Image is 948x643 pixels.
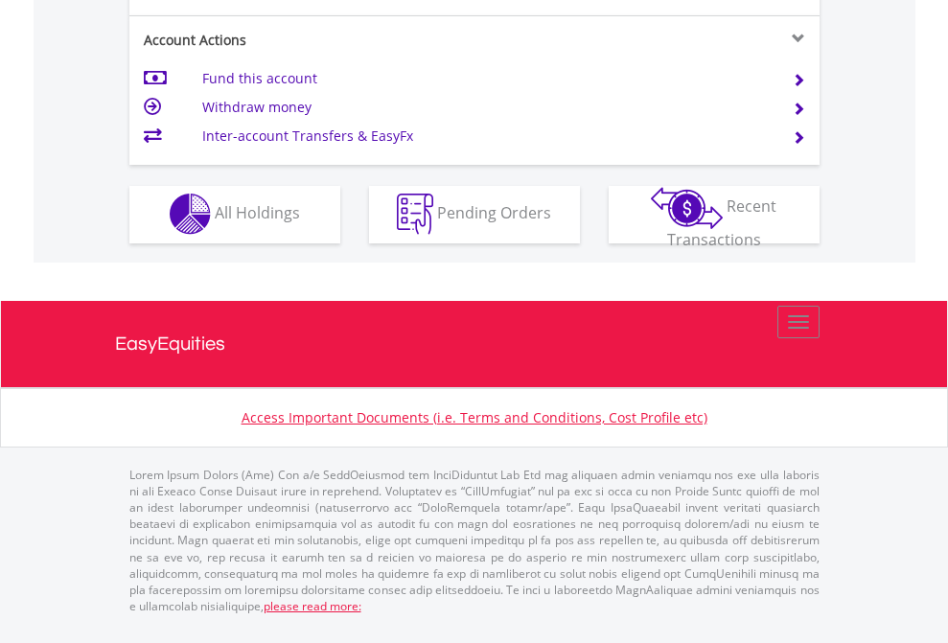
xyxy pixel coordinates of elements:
[215,202,300,223] span: All Holdings
[437,202,551,223] span: Pending Orders
[202,93,769,122] td: Withdraw money
[609,186,820,243] button: Recent Transactions
[129,186,340,243] button: All Holdings
[129,467,820,614] p: Lorem Ipsum Dolors (Ame) Con a/e SeddOeiusmod tem InciDiduntut Lab Etd mag aliquaen admin veniamq...
[264,598,361,614] a: please read more:
[667,195,777,250] span: Recent Transactions
[651,187,723,229] img: transactions-zar-wht.png
[202,122,769,150] td: Inter-account Transfers & EasyFx
[115,301,834,387] a: EasyEquities
[170,194,211,235] img: holdings-wht.png
[242,408,707,426] a: Access Important Documents (i.e. Terms and Conditions, Cost Profile etc)
[129,31,474,50] div: Account Actions
[397,194,433,235] img: pending_instructions-wht.png
[202,64,769,93] td: Fund this account
[369,186,580,243] button: Pending Orders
